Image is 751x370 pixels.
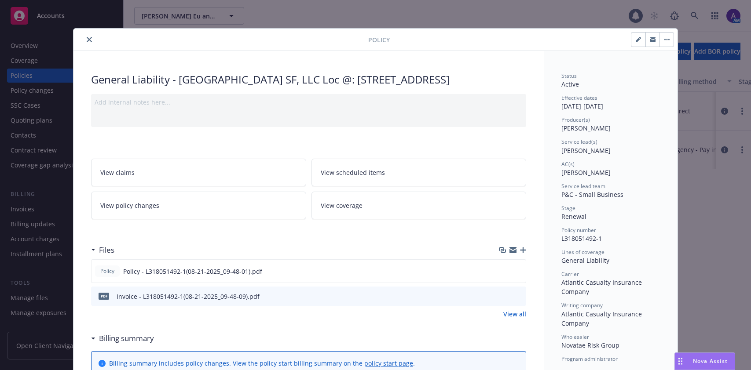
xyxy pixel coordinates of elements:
[561,234,602,243] span: L318051492-1
[515,292,523,301] button: preview file
[561,138,597,145] span: Service lead(s)
[561,94,660,111] div: [DATE] - [DATE]
[674,352,735,370] button: Nova Assist
[561,278,644,296] span: Atlantic Casualty Insurance Company
[561,333,589,341] span: Wholesaler
[561,310,644,327] span: Atlantic Casualty Insurance Company
[99,267,116,275] span: Policy
[321,201,363,210] span: View coverage
[91,159,306,186] a: View claims
[561,301,603,309] span: Writing company
[561,341,619,349] span: Novatae Risk Group
[501,292,508,301] button: download file
[561,116,590,123] span: Producer(s)
[91,244,114,256] div: Files
[561,204,575,212] span: Stage
[561,182,605,190] span: Service lead team
[311,192,527,219] a: View coverage
[99,244,114,256] h3: Files
[561,226,596,234] span: Policy number
[561,190,623,199] span: P&C - Small Business
[561,355,618,363] span: Program administrator
[561,256,609,265] span: General Liability
[675,353,686,370] div: Drag to move
[561,124,611,132] span: [PERSON_NAME]
[100,168,135,177] span: View claims
[561,160,575,168] span: AC(s)
[117,292,260,301] div: Invoice - L318051492-1(08-21-2025_09-48-09).pdf
[561,94,597,102] span: Effective dates
[500,267,507,276] button: download file
[561,248,604,256] span: Lines of coverage
[503,309,526,319] a: View all
[561,72,577,80] span: Status
[99,333,154,344] h3: Billing summary
[561,80,579,88] span: Active
[561,146,611,155] span: [PERSON_NAME]
[321,168,385,177] span: View scheduled items
[123,267,262,276] span: Policy - L318051492-1(08-21-2025_09-48-01).pdf
[364,359,413,367] a: policy start page
[100,201,159,210] span: View policy changes
[693,357,728,365] span: Nova Assist
[514,267,522,276] button: preview file
[91,192,306,219] a: View policy changes
[91,72,526,87] div: General Liability - [GEOGRAPHIC_DATA] SF, LLC Loc @: [STREET_ADDRESS]
[91,333,154,344] div: Billing summary
[561,270,579,278] span: Carrier
[561,212,586,221] span: Renewal
[109,359,415,368] div: Billing summary includes policy changes. View the policy start billing summary on the .
[311,159,527,186] a: View scheduled items
[368,35,390,44] span: Policy
[99,293,109,299] span: pdf
[95,98,523,107] div: Add internal notes here...
[84,34,95,45] button: close
[561,168,611,177] span: [PERSON_NAME]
